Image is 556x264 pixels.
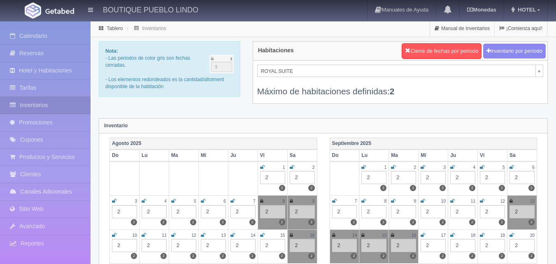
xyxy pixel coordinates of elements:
[191,233,196,238] small: 12
[469,253,475,259] label: 2
[194,199,196,203] small: 5
[384,199,387,203] small: 8
[260,171,285,184] div: 2
[530,233,535,238] small: 20
[332,205,357,218] div: 2
[528,185,535,191] label: 2
[410,253,416,259] label: 2
[261,65,532,77] span: ROYAL SUITE
[516,7,536,13] span: HOTEL
[509,205,535,218] div: 2
[509,239,535,252] div: 2
[410,219,416,225] label: 2
[279,219,285,225] label: 2
[473,165,475,170] small: 4
[260,239,285,252] div: 2
[228,150,258,161] th: Ju
[351,219,357,225] label: 2
[528,219,535,225] label: 2
[391,205,416,218] div: 2
[162,233,167,238] small: 11
[258,150,287,161] th: Vi
[421,171,446,184] div: 2
[230,239,256,252] div: 2
[499,253,505,259] label: 2
[478,150,507,161] th: Vi
[380,185,386,191] label: 2
[112,205,137,218] div: 2
[201,239,226,252] div: 2
[414,165,416,170] small: 2
[258,47,294,54] h4: Habitaciones
[103,4,198,14] h4: BOUTIQUE PUEBLO LINDO
[421,239,446,252] div: 2
[280,233,285,238] small: 15
[223,199,226,203] small: 6
[440,185,446,191] label: 2
[190,219,196,225] label: 2
[471,199,475,203] small: 11
[171,205,196,218] div: 2
[483,44,546,59] button: Inventario por periodo
[410,185,416,191] label: 2
[500,233,505,238] small: 19
[499,219,505,225] label: 2
[467,7,496,13] b: Monedas
[530,199,535,203] small: 13
[209,55,234,73] img: cutoff.png
[359,150,389,161] th: Lu
[99,41,240,97] div: - Las periodos de color gris son fechas cerradas. - Los elementos redondeados es la cantidad/allo...
[471,233,475,238] small: 18
[133,233,137,238] small: 10
[389,150,419,161] th: Ma
[414,199,416,203] small: 9
[25,2,41,19] img: Getabed
[308,185,314,191] label: 2
[444,165,446,170] small: 3
[161,253,167,259] label: 2
[171,239,196,252] div: 2
[257,77,543,97] div: Máximo de habitaciones definidas:
[499,185,505,191] label: 2
[283,199,285,203] small: 8
[290,205,315,218] div: 2
[450,171,475,184] div: 2
[279,185,285,191] label: 2
[412,233,416,238] small: 16
[507,150,537,161] th: Sa
[131,253,137,259] label: 2
[142,26,166,31] a: Inventarios
[330,138,537,150] th: Septiembre 2025
[105,48,118,54] b: Nota:
[480,205,505,218] div: 2
[290,239,315,252] div: 2
[249,219,256,225] label: 2
[352,233,357,238] small: 14
[308,253,314,259] label: 2
[480,171,505,184] div: 2
[257,65,543,77] a: ROYAL SUITE
[469,219,475,225] label: 2
[441,233,446,238] small: 17
[142,205,167,218] div: 2
[532,165,535,170] small: 6
[251,233,255,238] small: 14
[230,205,256,218] div: 2
[104,123,128,128] strong: Inventario
[220,219,226,225] label: 2
[107,26,123,31] a: Tablero
[139,150,169,161] th: Lu
[161,219,167,225] label: 2
[190,253,196,259] label: 2
[110,150,140,161] th: Do
[112,239,137,252] div: 2
[450,239,475,252] div: 2
[283,165,285,170] small: 1
[198,150,228,161] th: Mi
[391,171,416,184] div: 2
[131,219,137,225] label: 2
[169,150,198,161] th: Ma
[260,205,285,218] div: 2
[332,239,357,252] div: 2
[450,205,475,218] div: 2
